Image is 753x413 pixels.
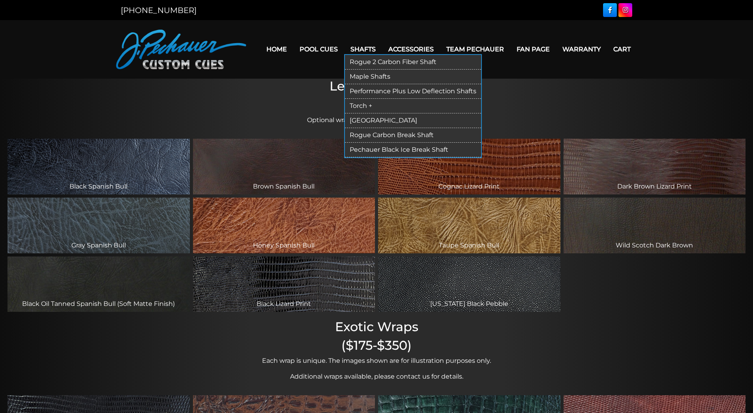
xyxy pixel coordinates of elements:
[193,198,375,253] div: Honey Spanish Bull
[345,55,481,70] a: Rogue 2 Carbon Fiber Shaft
[607,39,637,59] a: Cart
[121,6,197,15] a: [PHONE_NUMBER]
[7,198,190,253] div: Gray Spanish Bull
[345,84,481,99] a: Performance Plus Low Deflection Shafts
[260,39,293,59] a: Home
[382,39,440,59] a: Accessories
[345,99,481,113] a: Torch +
[193,256,375,312] div: Black Lizard Print
[345,113,481,128] a: [GEOGRAPHIC_DATA]
[7,139,190,194] div: Black Spanish Bull
[564,198,746,253] div: Wild Scotch Dark Brown
[378,198,560,253] div: Taupe Spanish Bull
[345,143,481,157] a: Pechauer Black Ice Break Shaft
[564,139,746,194] div: Dark Brown Lizard Print
[7,256,190,312] div: Black Oil Tanned Spanish Bull (Soft Matte Finish)
[378,139,560,194] div: Cognac Lizard Print
[510,39,556,59] a: Fan Page
[116,30,246,69] img: Pechauer Custom Cues
[345,70,481,84] a: Maple Shafts
[193,139,375,194] div: Brown Spanish Bull
[344,39,382,59] a: Shafts
[345,128,481,143] a: Rogue Carbon Break Shaft
[293,39,344,59] a: Pool Cues
[556,39,607,59] a: Warranty
[378,256,560,312] div: [US_STATE] Black Pebble
[440,39,510,59] a: Team Pechauer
